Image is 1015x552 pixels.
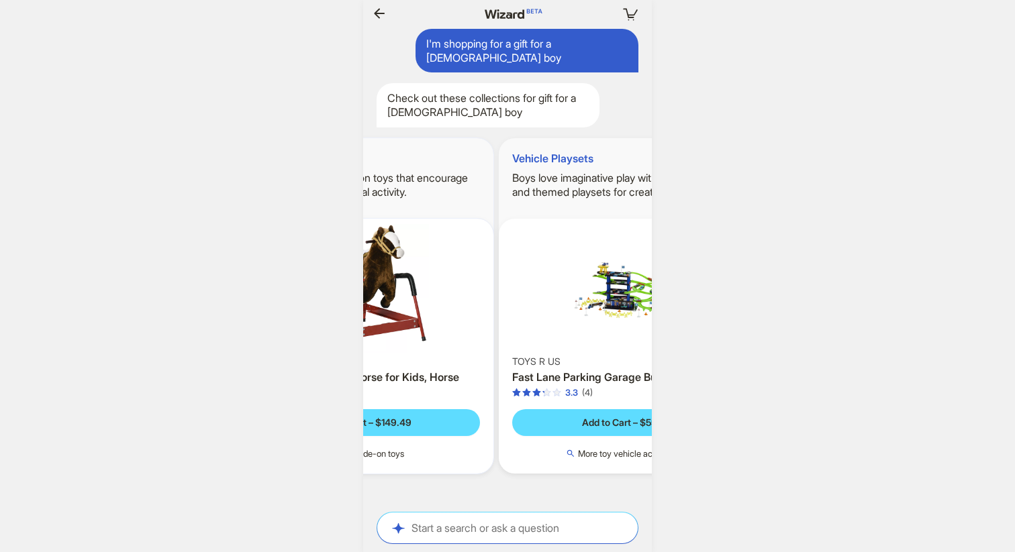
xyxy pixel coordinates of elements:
span: Add to Cart – $149.49 [318,417,412,429]
div: 3.3 out of 5 stars [512,387,578,398]
span: Add to Cart – $55.99 [582,417,671,429]
h2: Active boys enjoy ride-on toys that encourage outdoor play and physical activity. [236,171,493,199]
h1: Balance Bikes [236,138,493,166]
h1: Vehicle Playsets [499,138,756,166]
span: star [552,388,561,397]
div: Kids Spring Rocking Horse for Kids, HorseKids Spring Rocking Horse for Kids, HorseAdd to Cart – $... [236,219,493,474]
div: I'm shopping for a gift for a [DEMOGRAPHIC_DATA] boy [416,29,638,73]
div: Balance BikesActive boys enjoy ride-on toys that encourage outdoor play and physical activity.Kid... [236,138,493,474]
img: Fast Lane Parking Garage Bundle 50Pc Set [504,224,751,353]
div: 3.3 [565,387,578,398]
span: More ride-on toys [337,448,404,459]
h3: Kids Spring Rocking Horse for Kids, Horse [250,370,480,384]
span: More toy vehicle accessories [578,448,688,459]
span: star [542,388,551,397]
button: More ride-on toys [250,447,480,460]
button: Add to Cart – $149.49 [250,409,480,436]
h2: Boys love imaginative play with action figures and themed playsets for creative adventures. [499,171,756,199]
span: star [532,388,541,397]
img: Kids Spring Rocking Horse for Kids, Horse [242,224,488,353]
div: (4) [582,387,593,398]
span: star [512,388,521,397]
span: TOYS R US [512,355,561,368]
div: Check out these collections for gift for a [DEMOGRAPHIC_DATA] boy [377,83,599,127]
span: star [522,388,531,397]
h3: Fast Lane Parking Garage Bundle 50Pc Set [512,370,742,384]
